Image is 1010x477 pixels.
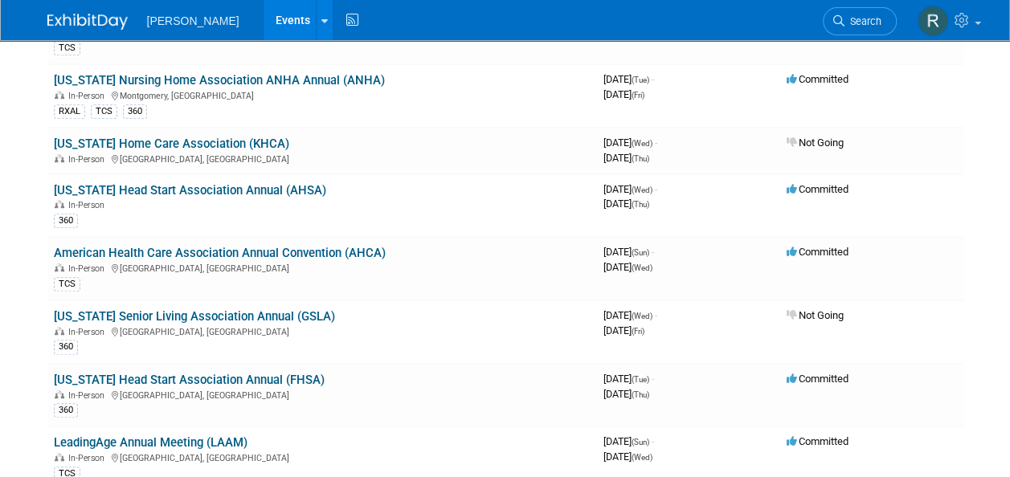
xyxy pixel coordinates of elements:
span: Committed [787,373,848,385]
div: TCS [54,41,80,55]
img: In-Person Event [55,390,64,398]
span: (Sun) [632,248,649,257]
span: Committed [787,246,848,258]
div: [GEOGRAPHIC_DATA], [GEOGRAPHIC_DATA] [54,261,591,274]
span: (Tue) [632,375,649,384]
span: Committed [787,73,848,85]
div: [GEOGRAPHIC_DATA], [GEOGRAPHIC_DATA] [54,450,591,463]
span: [DATE] [603,388,649,400]
span: - [655,137,657,149]
span: Committed [787,183,848,195]
div: TCS [91,104,117,119]
span: - [652,73,654,85]
span: [DATE] [603,373,654,385]
img: In-Person Event [55,154,64,162]
img: In-Person Event [55,327,64,335]
div: TCS [54,277,80,291]
span: Not Going [787,137,844,149]
div: 360 [54,403,78,418]
span: - [652,435,654,447]
span: [DATE] [603,435,654,447]
a: [US_STATE] Head Start Association Annual (AHSA) [54,183,326,198]
span: [DATE] [603,137,657,149]
a: LeadingAge Annual Meeting (LAAM) [54,435,247,450]
span: (Thu) [632,154,649,163]
img: In-Person Event [55,200,64,208]
span: [DATE] [603,261,652,273]
span: (Fri) [632,327,644,336]
span: (Thu) [632,200,649,209]
span: - [652,246,654,258]
img: In-Person Event [55,263,64,271]
span: (Sun) [632,438,649,446]
span: Search [844,15,881,27]
span: [DATE] [603,73,654,85]
span: (Thu) [632,390,649,399]
span: [DATE] [603,198,649,210]
span: (Wed) [632,139,652,148]
span: (Wed) [632,312,652,320]
span: [DATE] [603,246,654,258]
img: In-Person Event [55,453,64,461]
span: [PERSON_NAME] [147,14,239,27]
div: 360 [123,104,147,119]
span: (Fri) [632,91,644,100]
span: In-Person [68,327,109,337]
img: In-Person Event [55,91,64,99]
span: (Wed) [632,263,652,272]
span: [DATE] [603,309,657,321]
span: In-Person [68,154,109,165]
div: Montgomery, [GEOGRAPHIC_DATA] [54,88,591,101]
div: [GEOGRAPHIC_DATA], [GEOGRAPHIC_DATA] [54,324,591,337]
span: - [655,309,657,321]
div: RXAL [54,104,85,119]
a: American Health Care Association Annual Convention (AHCA) [54,246,386,260]
span: (Tue) [632,75,649,84]
div: 360 [54,340,78,354]
span: In-Person [68,200,109,210]
span: (Wed) [632,453,652,462]
span: [DATE] [603,88,644,100]
a: [US_STATE] Head Start Association Annual (FHSA) [54,373,325,387]
span: [DATE] [603,183,657,195]
span: - [652,373,654,385]
img: Rick Deloney [918,6,948,36]
a: [US_STATE] Home Care Association (KHCA) [54,137,289,151]
span: In-Person [68,390,109,401]
span: In-Person [68,263,109,274]
span: In-Person [68,453,109,463]
span: [DATE] [603,152,649,164]
a: Search [823,7,897,35]
img: ExhibitDay [47,14,128,30]
div: [GEOGRAPHIC_DATA], [GEOGRAPHIC_DATA] [54,152,591,165]
div: 360 [54,214,78,228]
span: [DATE] [603,450,652,463]
a: [US_STATE] Senior Living Association Annual (GSLA) [54,309,335,324]
span: Committed [787,435,848,447]
span: Not Going [787,309,844,321]
span: In-Person [68,91,109,101]
span: - [655,183,657,195]
span: [DATE] [603,324,644,336]
a: [US_STATE] Nursing Home Association ANHA Annual (ANHA) [54,73,385,88]
div: [GEOGRAPHIC_DATA], [GEOGRAPHIC_DATA] [54,388,591,401]
span: (Wed) [632,185,652,194]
